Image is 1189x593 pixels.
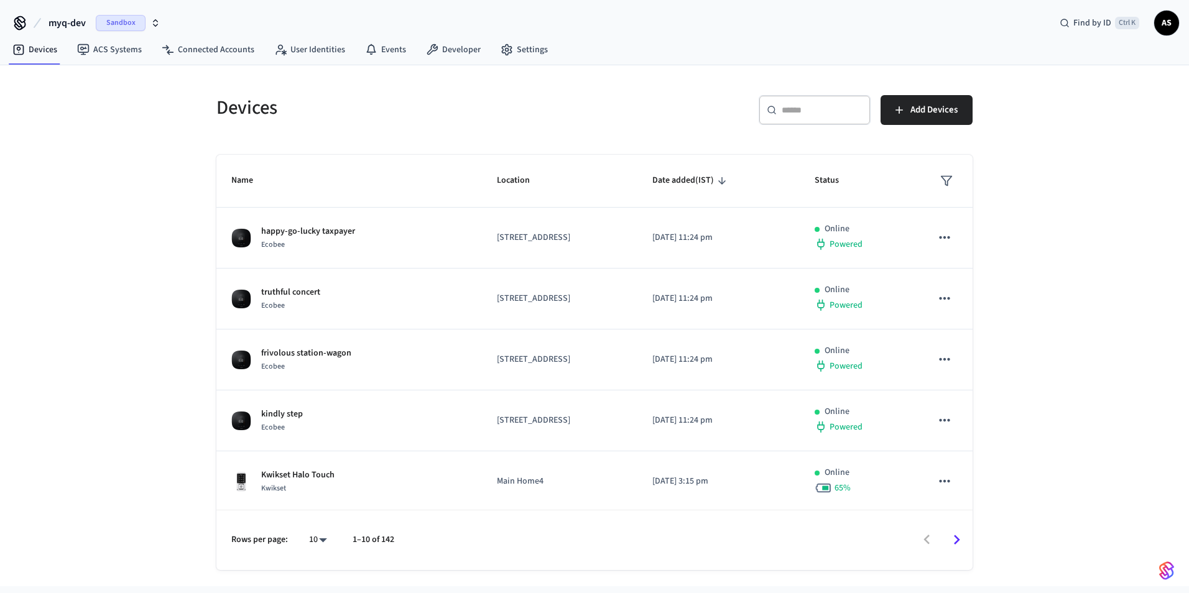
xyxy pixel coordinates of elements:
[216,95,587,121] h5: Devices
[497,292,622,305] p: [STREET_ADDRESS]
[261,225,355,238] p: happy-go-lucky taxpayer
[652,292,784,305] p: [DATE] 11:24 pm
[49,16,86,30] span: myq-dev
[261,239,285,250] span: Ecobee
[67,39,152,61] a: ACS Systems
[1154,11,1179,35] button: AS
[652,353,784,366] p: [DATE] 11:24 pm
[825,344,849,357] p: Online
[830,421,863,433] span: Powered
[231,350,251,370] img: ecobee_lite_3
[830,299,863,311] span: Powered
[353,533,394,546] p: 1–10 of 142
[231,171,269,190] span: Name
[96,15,146,31] span: Sandbox
[825,223,849,236] p: Online
[830,238,863,251] span: Powered
[2,39,67,61] a: Devices
[231,228,251,248] img: ecobee_lite_3
[355,39,416,61] a: Events
[231,472,251,492] img: Kwikset Halo Touchscreen Wifi Enabled Smart Lock, Polished Chrome, Front
[1073,17,1111,29] span: Find by ID
[825,283,849,296] p: Online
[497,414,622,427] p: [STREET_ADDRESS]
[231,533,288,546] p: Rows per page:
[497,231,622,244] p: [STREET_ADDRESS]
[1115,17,1139,29] span: Ctrl K
[1155,12,1178,34] span: AS
[815,171,855,190] span: Status
[942,525,971,554] button: Go to next page
[261,361,285,372] span: Ecobee
[261,469,335,482] p: Kwikset Halo Touch
[231,411,251,431] img: ecobee_lite_3
[261,483,286,494] span: Kwikset
[881,95,973,125] button: Add Devices
[835,482,851,494] span: 65 %
[261,300,285,311] span: Ecobee
[830,360,863,372] span: Powered
[303,531,333,549] div: 10
[231,289,251,309] img: ecobee_lite_3
[825,466,849,479] p: Online
[261,408,303,421] p: kindly step
[1159,561,1174,581] img: SeamLogoGradient.69752ec5.svg
[1050,12,1149,34] div: Find by IDCtrl K
[261,347,351,360] p: frivolous station-wagon
[497,171,546,190] span: Location
[652,231,784,244] p: [DATE] 11:24 pm
[261,422,285,433] span: Ecobee
[261,286,320,299] p: truthful concert
[152,39,264,61] a: Connected Accounts
[264,39,355,61] a: User Identities
[652,475,784,488] p: [DATE] 3:15 pm
[910,102,958,118] span: Add Devices
[825,405,849,418] p: Online
[491,39,558,61] a: Settings
[497,475,622,488] p: Main Home4
[416,39,491,61] a: Developer
[652,171,730,190] span: Date added(IST)
[652,414,784,427] p: [DATE] 11:24 pm
[497,353,622,366] p: [STREET_ADDRESS]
